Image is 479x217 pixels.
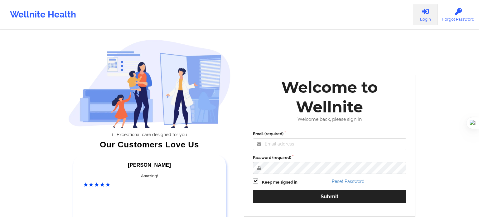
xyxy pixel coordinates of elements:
div: Welcome back, please sign in [249,117,411,122]
label: Email (required) [253,131,406,137]
label: Keep me signed in [262,179,298,185]
div: Amazing! [84,173,216,179]
img: wellnite-auth-hero_200.c722682e.png [68,39,231,128]
a: Reset Password [332,179,365,184]
a: Forgot Password [438,4,479,25]
a: Login [413,4,438,25]
label: Password (required) [253,155,406,161]
button: Submit [253,190,406,203]
span: [PERSON_NAME] [128,162,171,168]
input: Email address [253,138,406,150]
li: Exceptional care designed for you. [74,132,231,137]
div: Welcome to Wellnite [249,77,411,117]
div: Our Customers Love Us [68,141,231,148]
